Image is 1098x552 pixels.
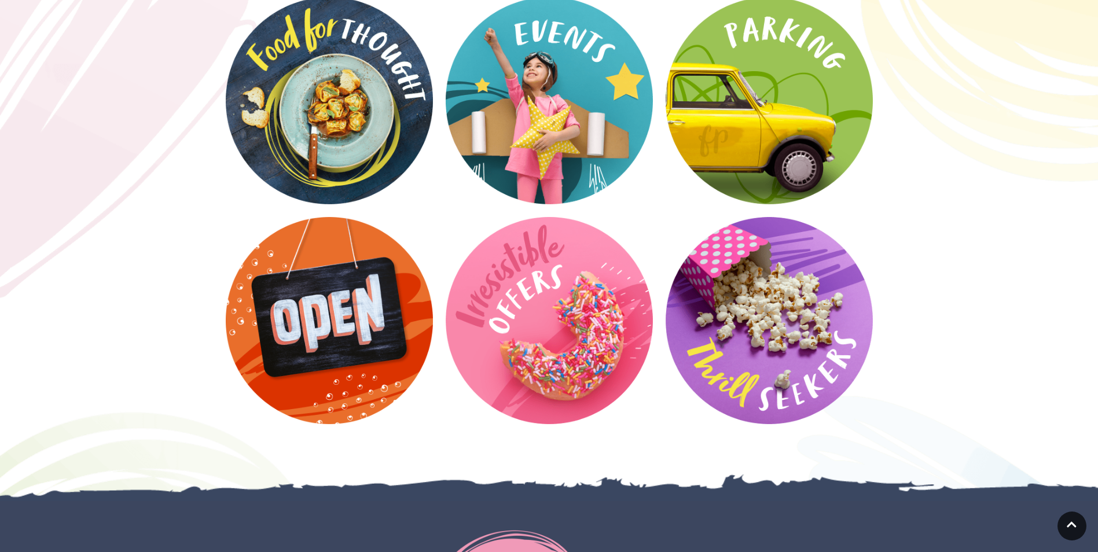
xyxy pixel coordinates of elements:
[222,213,437,428] img: Opening Hours at Festival Place
[442,213,657,428] img: Offers at Festival Place
[662,213,877,428] img: Leisure at Festival Place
